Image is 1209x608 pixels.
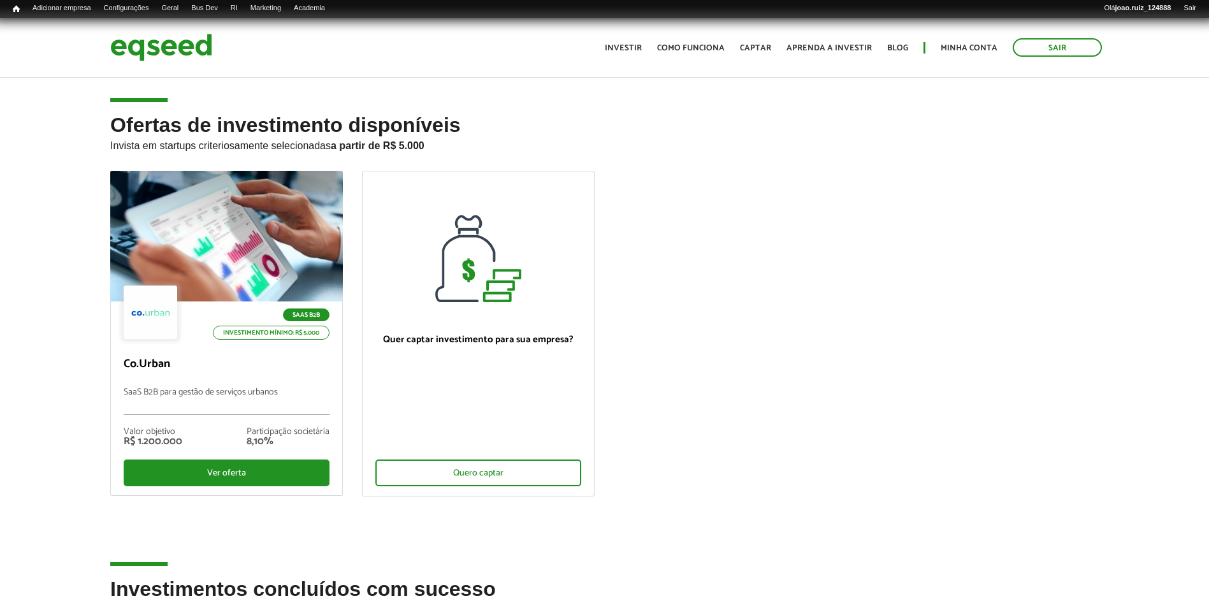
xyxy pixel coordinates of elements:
[110,31,212,64] img: EqSeed
[331,140,424,151] strong: a partir de R$ 5.000
[6,3,26,15] a: Início
[13,4,20,13] span: Início
[287,3,331,13] a: Academia
[1097,3,1177,13] a: Olájoao.ruiz_124888
[110,114,1099,171] h2: Ofertas de investimento disponíveis
[1177,3,1203,13] a: Sair
[1013,38,1102,57] a: Sair
[657,44,725,52] a: Como funciona
[247,437,329,447] div: 8,10%
[124,387,329,415] p: SaaS B2B para gestão de serviços urbanos
[283,308,329,321] p: SaaS B2B
[185,3,224,13] a: Bus Dev
[110,136,1099,152] p: Invista em startups criteriosamente selecionadas
[375,334,581,345] p: Quer captar investimento para sua empresa?
[740,44,771,52] a: Captar
[213,326,329,340] p: Investimento mínimo: R$ 5.000
[605,44,642,52] a: Investir
[98,3,156,13] a: Configurações
[887,44,908,52] a: Blog
[124,428,182,437] div: Valor objetivo
[244,3,287,13] a: Marketing
[247,428,329,437] div: Participação societária
[786,44,872,52] a: Aprenda a investir
[375,460,581,486] div: Quero captar
[124,460,329,486] div: Ver oferta
[1115,4,1171,11] strong: joao.ruiz_124888
[124,358,329,372] p: Co.Urban
[155,3,185,13] a: Geral
[26,3,98,13] a: Adicionar empresa
[110,171,343,496] a: SaaS B2B Investimento mínimo: R$ 5.000 Co.Urban SaaS B2B para gestão de serviços urbanos Valor ob...
[124,437,182,447] div: R$ 1.200.000
[362,171,595,496] a: Quer captar investimento para sua empresa? Quero captar
[941,44,997,52] a: Minha conta
[224,3,244,13] a: RI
